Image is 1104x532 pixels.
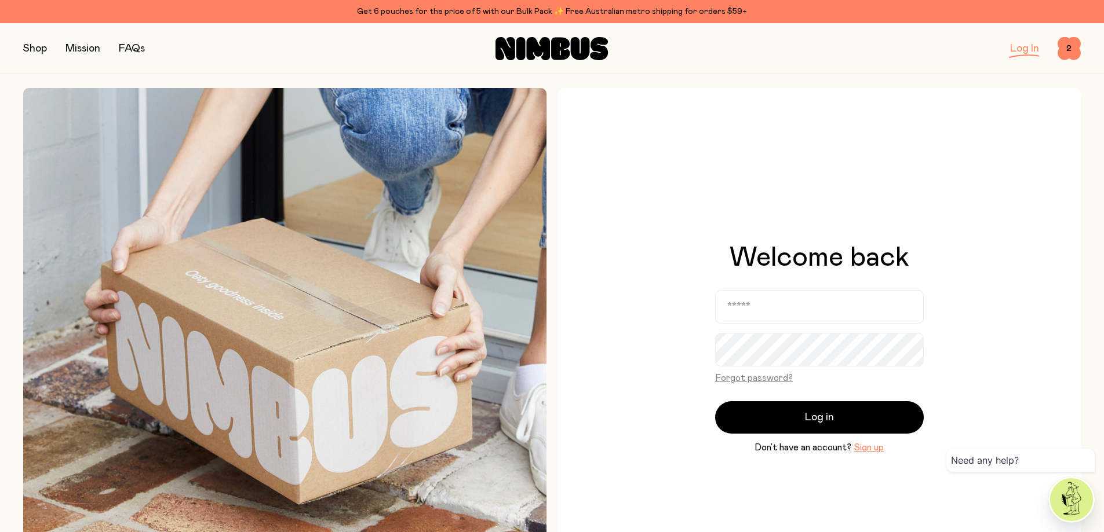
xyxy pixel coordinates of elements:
[1050,478,1093,521] img: agent
[715,401,924,434] button: Log in
[23,5,1081,19] div: Get 6 pouches for the price of 5 with our Bulk Pack ✨ Free Australian metro shipping for orders $59+
[805,409,834,425] span: Log in
[65,43,100,54] a: Mission
[119,43,145,54] a: FAQs
[946,449,1095,472] div: Need any help?
[730,244,909,271] h1: Welcome back
[1058,37,1081,60] button: 2
[854,441,884,454] button: Sign up
[1010,43,1039,54] a: Log In
[755,441,851,454] span: Don’t have an account?
[715,371,793,385] button: Forgot password?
